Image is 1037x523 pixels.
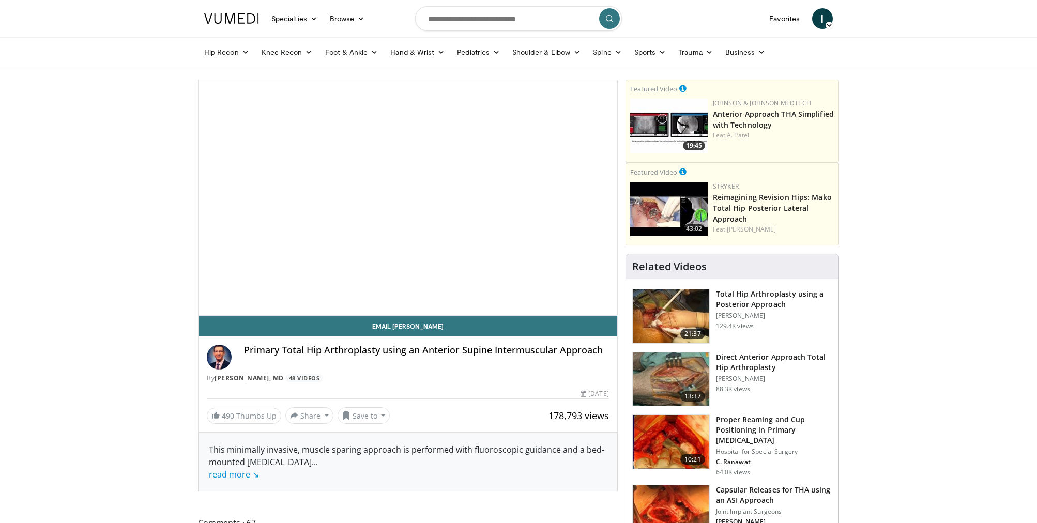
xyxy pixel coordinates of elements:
[285,407,333,424] button: Share
[338,407,390,424] button: Save to
[581,389,608,398] div: [DATE]
[683,141,705,150] span: 19:45
[719,42,772,63] a: Business
[222,411,234,421] span: 490
[630,99,708,153] img: 06bb1c17-1231-4454-8f12-6191b0b3b81a.150x105_q85_crop-smart_upscale.jpg
[713,225,834,234] div: Feat.
[683,224,705,234] span: 43:02
[630,182,708,236] img: 6632ea9e-2a24-47c5-a9a2-6608124666dc.150x105_q85_crop-smart_upscale.jpg
[204,13,259,24] img: VuMedi Logo
[716,485,832,505] h3: Capsular Releases for THA using an ASI Approach
[630,182,708,236] a: 43:02
[716,385,750,393] p: 88.3K views
[415,6,622,31] input: Search topics, interventions
[633,289,709,343] img: 286987_0000_1.png.150x105_q85_crop-smart_upscale.jpg
[451,42,506,63] a: Pediatrics
[716,468,750,476] p: 64.0K views
[713,109,834,130] a: Anterior Approach THA Simplified with Technology
[209,469,259,480] a: read more ↘
[630,167,677,177] small: Featured Video
[680,329,705,339] span: 21:37
[713,192,832,224] a: Reimagining Revision Hips: Mako Total Hip Posterior Lateral Approach
[628,42,673,63] a: Sports
[319,42,385,63] a: Foot & Ankle
[727,131,749,140] a: A. Patel
[265,8,324,29] a: Specialties
[384,42,451,63] a: Hand & Wrist
[632,260,707,273] h4: Related Videos
[207,374,609,383] div: By
[716,352,832,373] h3: Direct Anterior Approach Total Hip Arthroplasty
[672,42,719,63] a: Trauma
[716,312,832,320] p: [PERSON_NAME]
[680,391,705,402] span: 13:37
[198,42,255,63] a: Hip Recon
[207,345,232,370] img: Avatar
[215,374,284,382] a: [PERSON_NAME], MD
[630,84,677,94] small: Featured Video
[713,131,834,140] div: Feat.
[199,80,617,316] video-js: Video Player
[630,99,708,153] a: 19:45
[716,448,832,456] p: Hospital for Special Surgery
[285,374,323,383] a: 48 Videos
[209,443,607,481] div: This minimally invasive, muscle sparing approach is performed with fluoroscopic guidance and a be...
[716,414,832,445] h3: Proper Reaming and Cup Positioning in Primary [MEDICAL_DATA]
[716,507,832,516] p: Joint Implant Surgeons
[716,289,832,310] h3: Total Hip Arthroplasty using a Posterior Approach
[632,414,832,476] a: 10:21 Proper Reaming and Cup Positioning in Primary [MEDICAL_DATA] Hospital for Special Surgery C...
[632,352,832,407] a: 13:37 Direct Anterior Approach Total Hip Arthroplasty [PERSON_NAME] 88.3K views
[632,289,832,344] a: 21:37 Total Hip Arthroplasty using a Posterior Approach [PERSON_NAME] 129.4K views
[763,8,806,29] a: Favorites
[506,42,587,63] a: Shoulder & Elbow
[587,42,628,63] a: Spine
[633,352,709,406] img: 294118_0000_1.png.150x105_q85_crop-smart_upscale.jpg
[199,316,617,336] a: Email [PERSON_NAME]
[812,8,833,29] a: I
[716,458,832,466] p: C. Ranawat
[255,42,319,63] a: Knee Recon
[548,409,609,422] span: 178,793 views
[716,322,754,330] p: 129.4K views
[633,415,709,469] img: 9ceeadf7-7a50-4be6-849f-8c42a554e74d.150x105_q85_crop-smart_upscale.jpg
[727,225,776,234] a: [PERSON_NAME]
[207,408,281,424] a: 490 Thumbs Up
[244,345,609,356] h4: Primary Total Hip Arthroplasty using an Anterior Supine Intermuscular Approach
[209,456,318,480] span: ...
[324,8,371,29] a: Browse
[680,454,705,465] span: 10:21
[716,375,832,383] p: [PERSON_NAME]
[713,99,811,107] a: Johnson & Johnson MedTech
[713,182,739,191] a: Stryker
